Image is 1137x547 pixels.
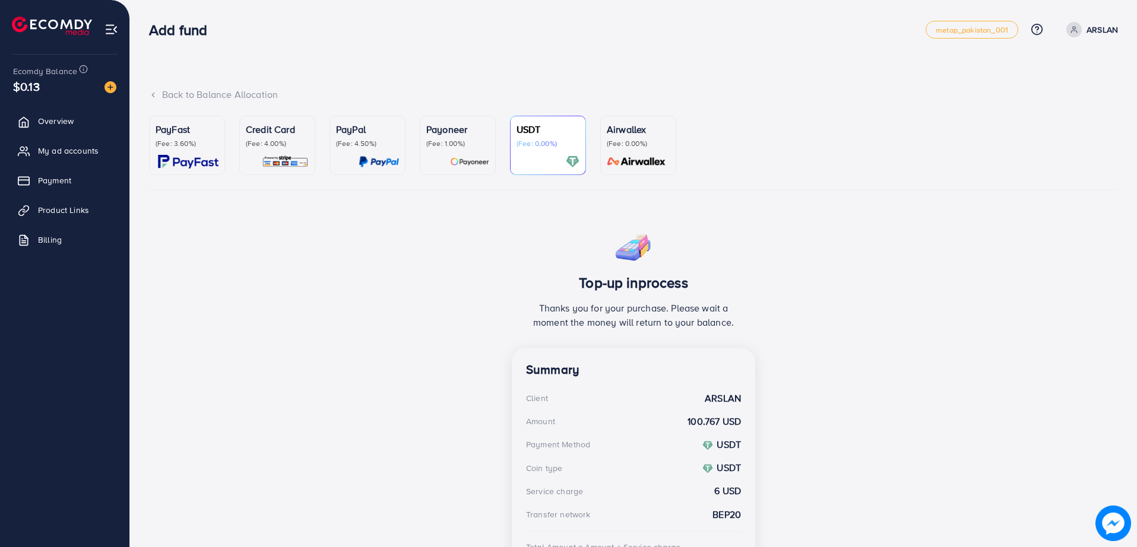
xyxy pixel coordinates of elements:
[38,174,71,186] span: Payment
[1062,22,1118,37] a: ARSLAN
[158,155,218,168] img: card
[262,155,309,168] img: card
[336,122,399,136] p: PayPal
[517,139,579,148] p: (Fee: 0.00%)
[104,23,118,36] img: menu
[38,204,89,216] span: Product Links
[526,274,741,291] h3: Top-up inprocess
[526,438,590,450] div: Payment Method
[702,463,713,474] img: coin
[688,415,741,428] strong: 100.767 USD
[9,198,121,222] a: Product Links
[702,440,713,451] img: coin
[614,225,653,265] img: success
[9,139,121,163] a: My ad accounts
[566,155,579,168] img: card
[9,228,121,252] a: Billing
[12,17,92,35] img: logo
[426,122,489,136] p: Payoneer
[336,139,399,148] p: (Fee: 4.50%)
[717,461,741,474] strong: USDT
[1087,23,1118,37] p: ARSLAN
[104,81,116,93] img: image
[9,109,121,133] a: Overview
[156,139,218,148] p: (Fee: 3.60%)
[712,508,741,521] strong: BEP20
[517,122,579,136] p: USDT
[38,234,62,246] span: Billing
[156,122,218,136] p: PayFast
[607,122,670,136] p: Airwallex
[426,139,489,148] p: (Fee: 1.00%)
[705,392,741,405] strong: ARSLAN
[603,155,670,168] img: card
[526,301,741,329] p: Thanks you for your purchase. Please wait a moment the money will return to your balance.
[1096,506,1130,540] img: image
[714,484,741,498] strong: 6 USD
[526,485,583,497] div: Service charge
[526,362,741,377] h4: Summary
[149,88,1118,101] div: Back to Balance Allocation
[936,26,1008,34] span: metap_pakistan_001
[9,168,121,192] a: Payment
[359,155,399,168] img: card
[526,415,555,427] div: Amount
[246,139,309,148] p: (Fee: 4.00%)
[717,438,741,451] strong: USDT
[13,78,40,95] span: $0.13
[526,508,591,520] div: Transfer network
[246,122,309,136] p: Credit Card
[526,392,548,404] div: Client
[450,155,489,168] img: card
[13,65,77,77] span: Ecomdy Balance
[38,145,99,157] span: My ad accounts
[149,21,217,39] h3: Add fund
[38,115,74,127] span: Overview
[607,139,670,148] p: (Fee: 0.00%)
[526,462,562,474] div: Coin type
[926,21,1018,39] a: metap_pakistan_001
